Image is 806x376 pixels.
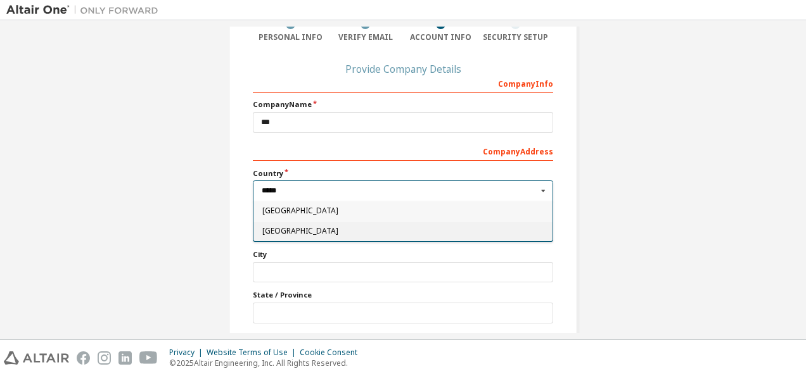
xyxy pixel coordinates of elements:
div: Website Terms of Use [207,348,300,358]
img: instagram.svg [98,351,111,365]
div: Account Info [403,32,478,42]
label: State / Province [253,290,553,300]
div: Verify Email [328,32,404,42]
div: Personal Info [253,32,328,42]
label: Country [253,168,553,179]
span: [GEOGRAPHIC_DATA] [262,227,544,235]
div: Company Info [253,73,553,93]
div: Company Address [253,141,553,161]
label: City [253,249,553,260]
span: [GEOGRAPHIC_DATA] [262,207,544,215]
p: © 2025 Altair Engineering, Inc. All Rights Reserved. [169,358,365,368]
img: youtube.svg [139,351,158,365]
img: altair_logo.svg [4,351,69,365]
img: facebook.svg [77,351,90,365]
div: Security Setup [478,32,554,42]
img: Altair One [6,4,165,16]
div: Privacy [169,348,207,358]
div: Cookie Consent [300,348,365,358]
div: Provide Company Details [253,65,553,73]
img: linkedin.svg [118,351,132,365]
label: Postal Code [253,331,553,341]
label: Company Name [253,99,553,110]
